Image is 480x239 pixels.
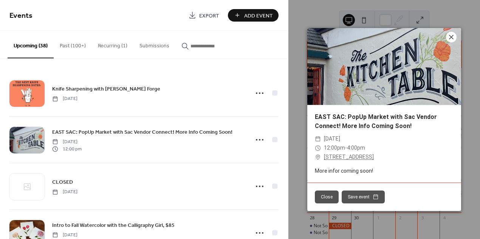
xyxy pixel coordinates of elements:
span: EAST SAC: PopUp Market with Sac Vendor Connect! More Info Coming Soon! [52,128,232,136]
div: More infor coming soon! [307,167,461,175]
span: - [345,145,347,151]
span: [DATE] [52,95,77,102]
span: [DATE] [52,189,77,195]
span: [DATE] [52,232,82,239]
span: 4:00pm [347,145,365,151]
span: [DATE] [324,134,340,144]
button: Submissions [133,31,175,58]
div: ​ [315,153,321,162]
div: EAST SAC: PopUp Market with Sac Vendor Connect! More Info Coming Soon! [307,112,461,131]
span: Events [9,8,33,23]
a: Export [183,9,225,22]
button: Recurring (1) [92,31,133,58]
div: ​ [315,144,321,153]
div: ​ [315,134,321,144]
button: Save event [342,191,385,203]
button: Past (100+) [54,31,92,58]
a: Knife Sharpening with [PERSON_NAME] Forge [52,84,160,93]
button: Add Event [228,9,279,22]
a: Intro to Fall Watercolor with the Calligraphy Girl, $85 [52,221,175,230]
span: Add Event [244,12,273,20]
span: Export [199,12,219,20]
span: 12:00pm [324,145,345,151]
a: CLOSED [52,178,73,186]
a: EAST SAC: PopUp Market with Sac Vendor Connect! More Info Coming Soon! [52,128,232,136]
span: 12:00 pm [52,145,82,152]
span: CLOSED [52,178,73,186]
a: [STREET_ADDRESS] [324,153,374,162]
span: [DATE] [52,139,82,145]
span: Knife Sharpening with [PERSON_NAME] Forge [52,85,160,93]
button: Upcoming (38) [8,31,54,58]
button: Close [315,191,339,203]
